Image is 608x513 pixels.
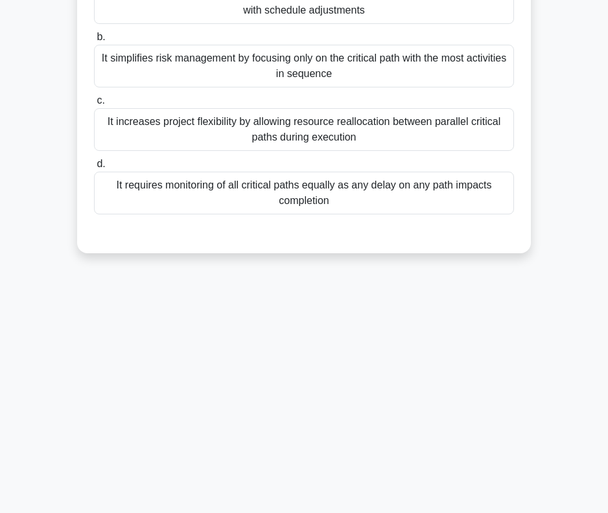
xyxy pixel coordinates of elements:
span: d. [97,158,105,169]
span: c. [97,95,104,106]
div: It simplifies risk management by focusing only on the critical path with the most activities in s... [94,45,514,87]
div: It requires monitoring of all critical paths equally as any delay on any path impacts completion [94,172,514,214]
span: b. [97,31,105,42]
div: It increases project flexibility by allowing resource reallocation between parallel critical path... [94,108,514,151]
